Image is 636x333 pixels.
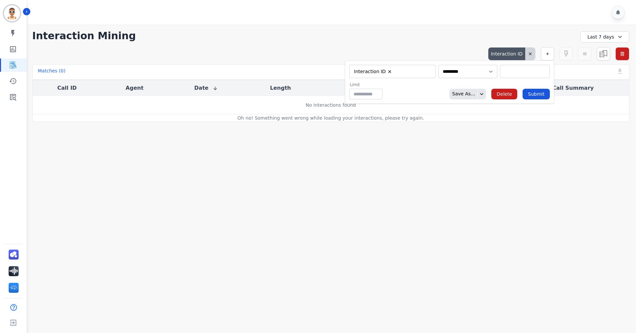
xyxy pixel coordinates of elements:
ul: selected options [351,67,431,75]
button: Call Summary [553,84,594,92]
h1: Interaction Mining [32,30,136,42]
img: Bordered avatar [4,5,20,21]
div: Save As... [449,89,475,99]
button: Date [194,84,218,92]
button: Delete [491,89,517,99]
div: Last 7 days [580,31,629,43]
div: No interactions found [306,102,356,108]
div: Matches ( 0 ) [38,67,66,77]
label: Limit [350,82,383,87]
button: Length [270,84,291,92]
button: Remove Interaction ID [387,69,392,74]
button: Agent [126,84,144,92]
li: Interaction ID [352,68,395,75]
div: Oh no! Something went wrong while loading your interactions, please try again. [33,115,629,121]
ul: selected options [502,68,548,75]
button: Call ID [57,84,77,92]
div: Interaction ID [488,48,525,60]
button: Submit [523,89,550,99]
